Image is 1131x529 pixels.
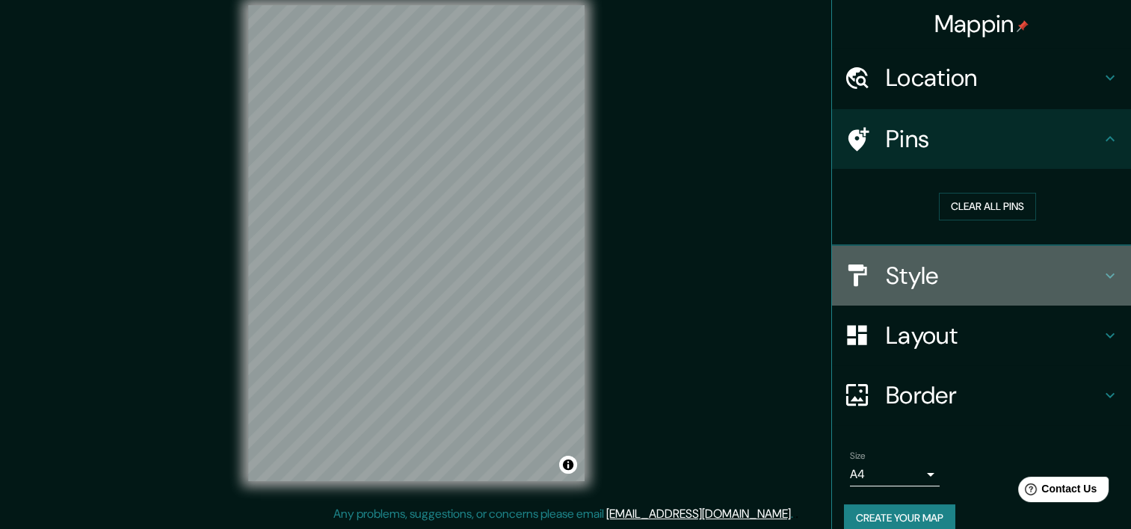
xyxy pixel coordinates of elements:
label: Size [850,449,866,462]
h4: Style [886,261,1101,291]
p: Any problems, suggestions, or concerns please email . [333,505,793,523]
div: Layout [832,306,1131,365]
h4: Layout [886,321,1101,350]
h4: Pins [886,124,1101,154]
div: . [795,505,798,523]
div: A4 [850,463,940,486]
img: pin-icon.png [1017,20,1029,32]
h4: Mappin [934,9,1029,39]
button: Clear all pins [939,193,1036,220]
h4: Border [886,380,1101,410]
a: [EMAIL_ADDRESS][DOMAIN_NAME] [606,506,791,522]
div: Pins [832,109,1131,169]
div: Style [832,246,1131,306]
div: . [793,505,795,523]
iframe: Help widget launcher [998,471,1115,513]
canvas: Map [248,5,585,481]
h4: Location [886,63,1101,93]
button: Toggle attribution [559,456,577,474]
div: Location [832,48,1131,108]
div: Border [832,365,1131,425]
